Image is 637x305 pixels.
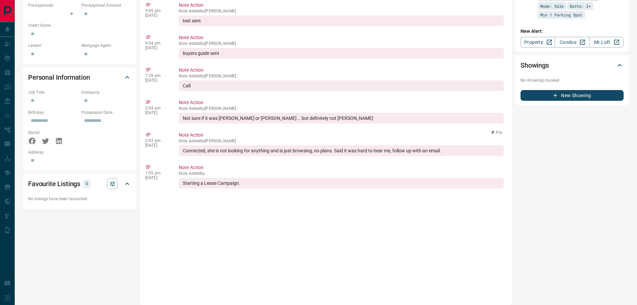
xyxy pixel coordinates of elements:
[28,130,78,136] p: Social:
[540,3,564,9] span: Mode: Sale
[145,41,169,46] p: 9:04 pm
[179,178,504,188] div: Starting a Lease Campaign.
[28,109,78,116] p: Birthday:
[28,89,78,95] p: Job Title:
[145,8,169,13] p: 9:05 pm
[145,13,169,18] p: [DATE]
[85,180,88,187] p: 0
[179,145,504,156] div: Connected, she is not looking for anything and is just browsing, no plans. Said it was hard to he...
[179,48,504,59] div: buyers guide sent
[179,171,504,176] p: Note Added by
[570,3,591,9] span: Baths: 2+
[81,2,131,8] p: Pre-Approval Amount:
[589,37,624,48] a: Mr.Loft
[521,28,624,35] p: New Alert:
[179,9,504,13] p: Note Added by [PERSON_NAME]
[487,130,506,136] button: Pin
[145,46,169,50] p: [DATE]
[28,43,78,49] p: Lawyer:
[28,72,90,83] h2: Personal Information
[179,99,504,106] p: Note Action
[81,43,131,49] p: Mortgage Agent:
[81,89,131,95] p: Company:
[521,37,555,48] a: Property
[521,90,624,101] button: New Showing
[179,80,504,91] div: Call
[145,138,169,143] p: 2:03 pm
[521,77,624,83] p: No showings booked
[145,143,169,148] p: [DATE]
[28,196,131,202] p: No listings have been favourited
[28,176,131,192] div: Favourite Listings0
[540,11,582,18] span: Min 1 Parking Spot
[179,74,504,78] p: Note Added by [PERSON_NAME]
[28,69,131,85] div: Personal Information
[521,60,549,71] h2: Showings
[145,78,169,83] p: [DATE]
[145,171,169,175] p: 1:09 pm
[28,2,78,8] p: Pre-Approved:
[28,22,131,28] p: Credit Score:
[179,41,504,46] p: Note Added by [PERSON_NAME]
[28,178,80,189] h2: Favourite Listings
[179,106,504,111] p: Note Added by [PERSON_NAME]
[555,37,589,48] a: Condos
[179,139,504,143] p: Note Added by [PERSON_NAME]
[179,164,504,171] p: Note Action
[28,149,131,155] p: Address:
[179,67,504,74] p: Note Action
[145,73,169,78] p: 7:29 am
[179,113,504,124] div: Not sure if it was [PERSON_NAME] or [PERSON_NAME]... but definitely not [PERSON_NAME]
[81,109,131,116] p: Possession Date:
[145,175,169,180] p: [DATE]
[179,15,504,26] div: text sent
[145,110,169,115] p: [DATE]
[521,57,624,73] div: Showings
[145,106,169,110] p: 2:04 pm
[179,34,504,41] p: Note Action
[179,132,504,139] p: Note Action
[179,2,504,9] p: Note Action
